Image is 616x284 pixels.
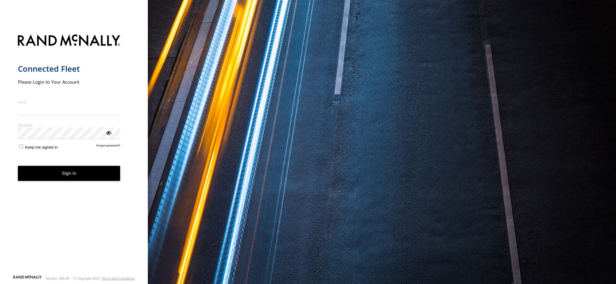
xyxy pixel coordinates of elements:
label: Password [18,123,120,127]
form: main [18,31,130,275]
div: ViewPassword [105,130,111,136]
h1: Connected Fleet [18,64,120,74]
img: Rand McNally [18,33,120,49]
button: Sign in [18,166,120,181]
span: Keep me signed in [25,145,58,150]
h2: Please Login to Your Account [18,79,120,85]
a: Visit our Website [13,275,42,282]
div: © Copyright 2025 - [73,277,135,280]
a: Forgot password? [96,144,120,150]
a: Terms and Conditions [102,277,135,280]
label: Email [18,100,120,104]
div: Version: 306.00 [46,277,69,280]
input: Keep me signed in [19,145,23,149]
